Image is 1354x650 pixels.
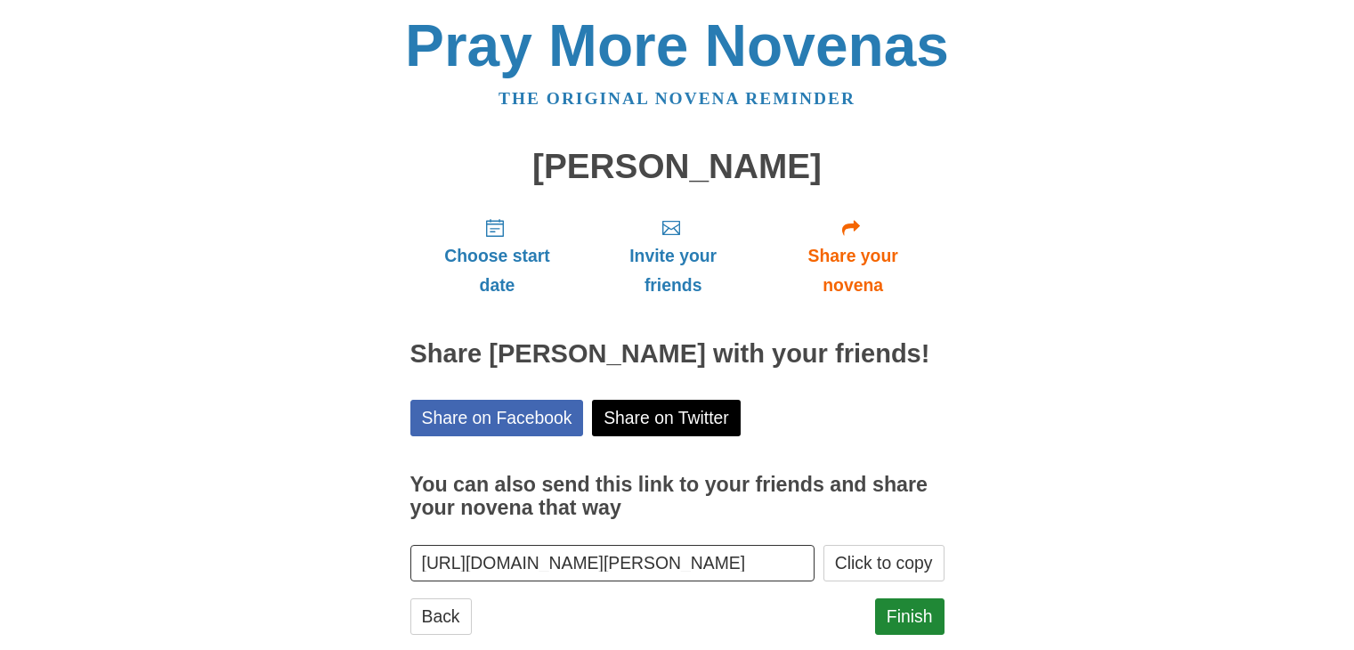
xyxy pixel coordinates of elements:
span: Invite your friends [602,241,743,300]
a: Finish [875,598,945,635]
button: Click to copy [823,545,945,581]
a: Share on Facebook [410,400,584,436]
a: Choose start date [410,203,585,309]
a: Invite your friends [584,203,761,309]
a: Pray More Novenas [405,12,949,78]
span: Choose start date [428,241,567,300]
a: Share your novena [762,203,945,309]
a: Share on Twitter [592,400,741,436]
h2: Share [PERSON_NAME] with your friends! [410,340,945,369]
span: Share your novena [780,241,927,300]
a: The original novena reminder [499,89,855,108]
h1: [PERSON_NAME] [410,148,945,186]
h3: You can also send this link to your friends and share your novena that way [410,474,945,519]
a: Back [410,598,472,635]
